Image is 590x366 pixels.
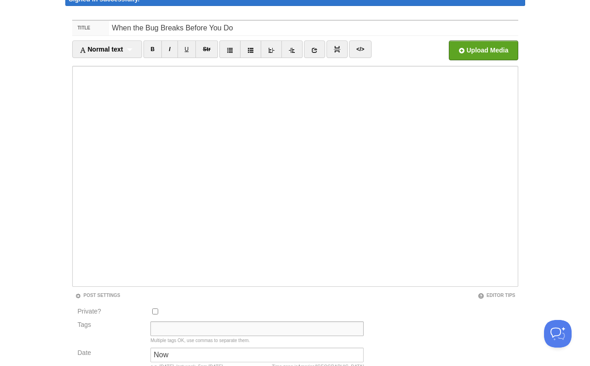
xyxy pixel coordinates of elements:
span: Normal text [80,46,123,53]
a: I [161,41,178,58]
a: B [143,41,162,58]
div: Multiple tags OK, use commas to separate them. [150,338,364,343]
label: Date [78,349,145,358]
del: Str [203,46,211,52]
a: Post Settings [75,293,120,298]
a: Str [195,41,218,58]
label: Tags [75,321,148,328]
label: Title [72,21,109,35]
a: U [178,41,196,58]
a: </> [349,41,372,58]
img: pagebreak-icon.png [334,46,340,52]
iframe: Help Scout Beacon - Open [544,320,572,348]
a: Editor Tips [478,293,516,298]
label: Private? [78,308,145,317]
